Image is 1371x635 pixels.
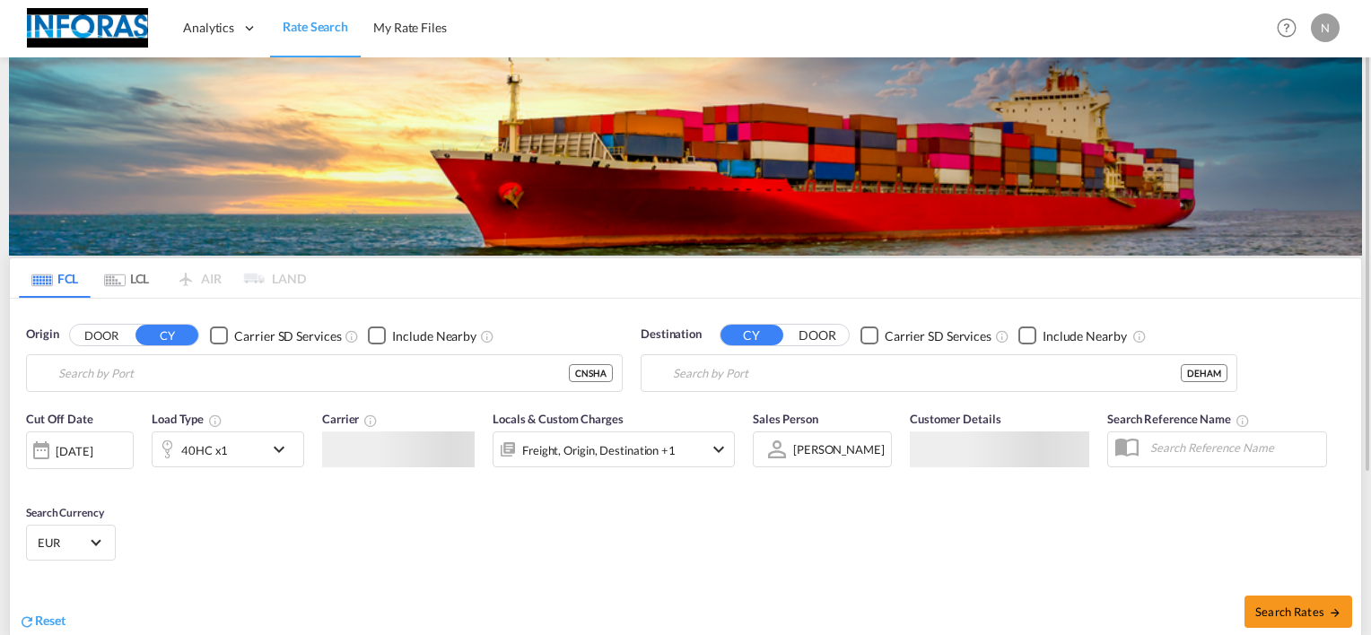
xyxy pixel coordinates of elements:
md-icon: icon-chevron-down [708,439,729,460]
md-icon: Your search will be saved by the below given name [1236,413,1250,428]
span: Cut Off Date [26,412,93,426]
button: Search Ratesicon-arrow-right [1244,596,1352,628]
md-tab-item: LCL [91,258,162,298]
md-icon: Unchecked: Search for CY (Container Yard) services for all selected carriers.Checked : Search for... [995,329,1009,344]
div: Help [1271,13,1311,45]
button: CY [135,325,198,345]
span: Search Rates [1255,605,1341,619]
span: Carrier [322,412,378,426]
span: Help [1271,13,1302,43]
md-icon: icon-refresh [19,613,35,630]
span: Rate Search [283,19,348,34]
span: Load Type [152,412,223,426]
md-select: Select Currency: € EUREuro [36,529,106,555]
input: Search by Port [673,360,1181,387]
div: [DATE] [26,431,134,469]
img: LCL+%26+FCL+BACKGROUND.png [9,57,1362,256]
md-icon: icon-information-outline [208,413,223,428]
md-input-container: Shanghai, CNSHA [27,355,622,391]
md-checkbox: Checkbox No Ink [1018,326,1127,344]
div: [PERSON_NAME] [793,442,885,457]
div: [DATE] [56,443,92,459]
div: 40HC x1icon-chevron-down [152,431,304,467]
button: DOOR [786,326,849,346]
md-input-container: Hamburg, DEHAM [642,355,1236,391]
div: Carrier SD Services [885,327,991,345]
md-icon: The selected Trucker/Carrierwill be displayed in the rate results If the rates are from another f... [363,413,378,428]
div: icon-refreshReset [19,612,65,631]
md-checkbox: Checkbox No Ink [860,326,991,344]
div: Include Nearby [392,327,476,345]
span: Sales Person [753,412,818,426]
div: DEHAM [1181,364,1227,382]
div: Include Nearby [1043,327,1127,345]
span: Destination [641,326,702,344]
span: Customer Details [910,412,1000,426]
img: eff75c7098ee11eeb65dd1c63e392380.jpg [27,8,148,48]
div: Freight Origin Destination Factory Stuffingicon-chevron-down [493,431,735,467]
div: 40HC x1 [181,438,228,463]
div: CNSHA [569,364,613,382]
md-icon: Unchecked: Ignores neighbouring ports when fetching rates.Checked : Includes neighbouring ports w... [1132,329,1147,344]
button: DOOR [70,326,133,346]
span: Search Currency [26,506,104,519]
span: Reset [35,613,65,628]
md-pagination-wrapper: Use the left and right arrow keys to navigate between tabs [19,258,306,298]
span: EUR [38,535,88,551]
md-checkbox: Checkbox No Ink [210,326,341,344]
div: N [1311,13,1340,42]
md-icon: icon-chevron-down [268,439,299,460]
button: CY [720,325,783,345]
div: Carrier SD Services [234,327,341,345]
md-icon: icon-arrow-right [1329,606,1341,619]
input: Search Reference Name [1141,434,1326,461]
md-icon: Unchecked: Search for CY (Container Yard) services for all selected carriers.Checked : Search for... [345,329,359,344]
md-tab-item: FCL [19,258,91,298]
md-checkbox: Checkbox No Ink [368,326,476,344]
span: Search Reference Name [1107,412,1250,426]
md-datepicker: Select [26,467,39,491]
md-icon: Unchecked: Ignores neighbouring ports when fetching rates.Checked : Includes neighbouring ports w... [480,329,494,344]
div: Freight Origin Destination Factory Stuffing [522,438,676,463]
span: Origin [26,326,58,344]
span: Locals & Custom Charges [493,412,624,426]
md-select: Sales Person: Natascha spiegel [791,436,886,462]
span: Analytics [183,19,234,37]
span: My Rate Files [373,20,447,35]
input: Search by Port [58,360,569,387]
